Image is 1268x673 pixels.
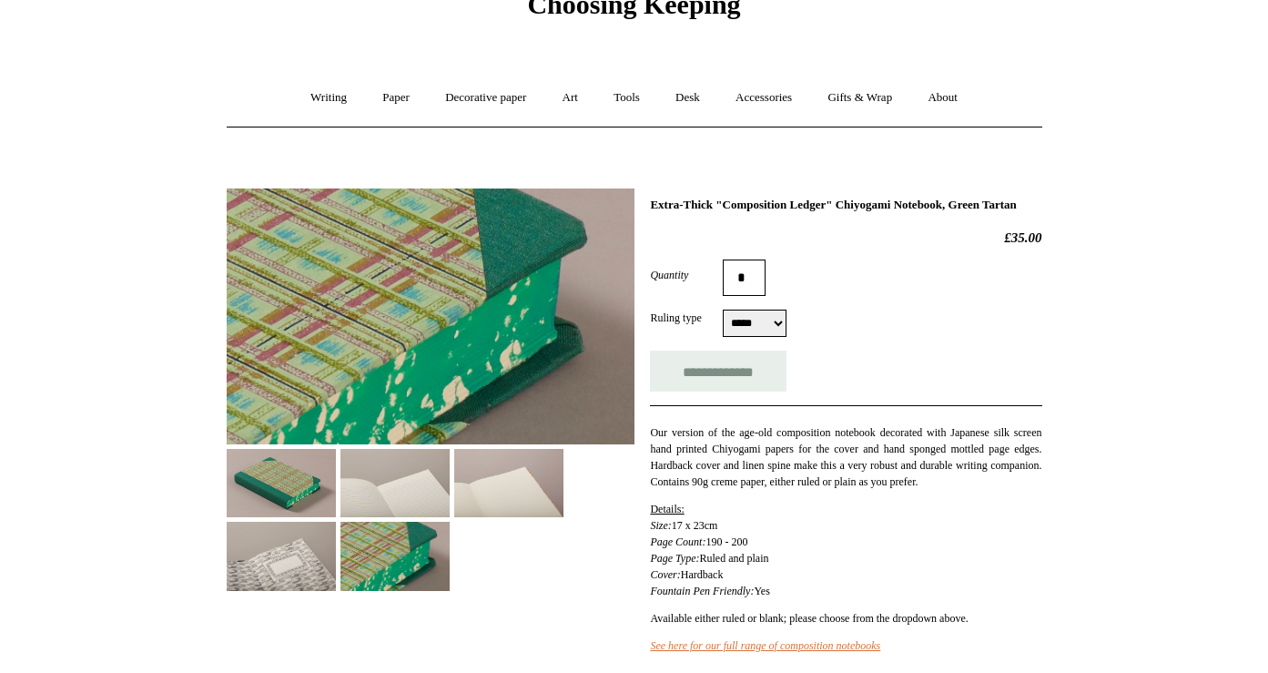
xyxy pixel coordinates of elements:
em: Size: [650,519,671,532]
h1: Extra-Thick "Composition Ledger" Chiyogami Notebook, Green Tartan [650,198,1041,212]
img: Extra-Thick "Composition Ledger" Chiyogami Notebook, Green Tartan [340,522,450,590]
a: About [911,74,974,122]
a: See here for our full range of composition notebooks [650,639,880,652]
label: Ruling type [650,310,723,326]
a: Desk [659,74,716,122]
a: Paper [366,74,426,122]
em: Cover: [650,568,680,581]
img: Extra-Thick "Composition Ledger" Chiyogami Notebook, Green Tartan [227,522,336,590]
a: Gifts & Wrap [811,74,908,122]
em: Fountain Pen Friendly: [650,585,754,597]
span: Details: [650,503,684,515]
span: Yes [754,585,769,597]
img: Extra-Thick "Composition Ledger" Chiyogami Notebook, Green Tartan [340,449,450,517]
img: Extra-Thick "Composition Ledger" Chiyogami Notebook, Green Tartan [227,449,336,517]
a: Art [546,74,594,122]
a: Decorative paper [429,74,543,122]
img: Extra-Thick "Composition Ledger" Chiyogami Notebook, Green Tartan [227,189,634,444]
span: 190 - 200 [705,535,747,548]
a: Tools [597,74,656,122]
label: Quantity [650,267,723,283]
span: Our version of the age-old composition notebook decorated with Japanese silk screen hand printed ... [650,426,1041,488]
em: Page Type: [650,552,699,565]
span: 17 x 23cm [672,519,718,532]
a: Choosing Keeping [527,4,740,16]
img: Extra-Thick "Composition Ledger" Chiyogami Notebook, Green Tartan [454,449,563,517]
span: Ruled and plain [700,552,769,565]
a: Accessories [719,74,808,122]
h2: £35.00 [650,229,1041,246]
em: Page Count: [650,535,705,548]
a: Writing [294,74,363,122]
p: Available either ruled or blank; please choose from the dropdown above. [650,610,1041,627]
span: Hardback [681,568,724,581]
